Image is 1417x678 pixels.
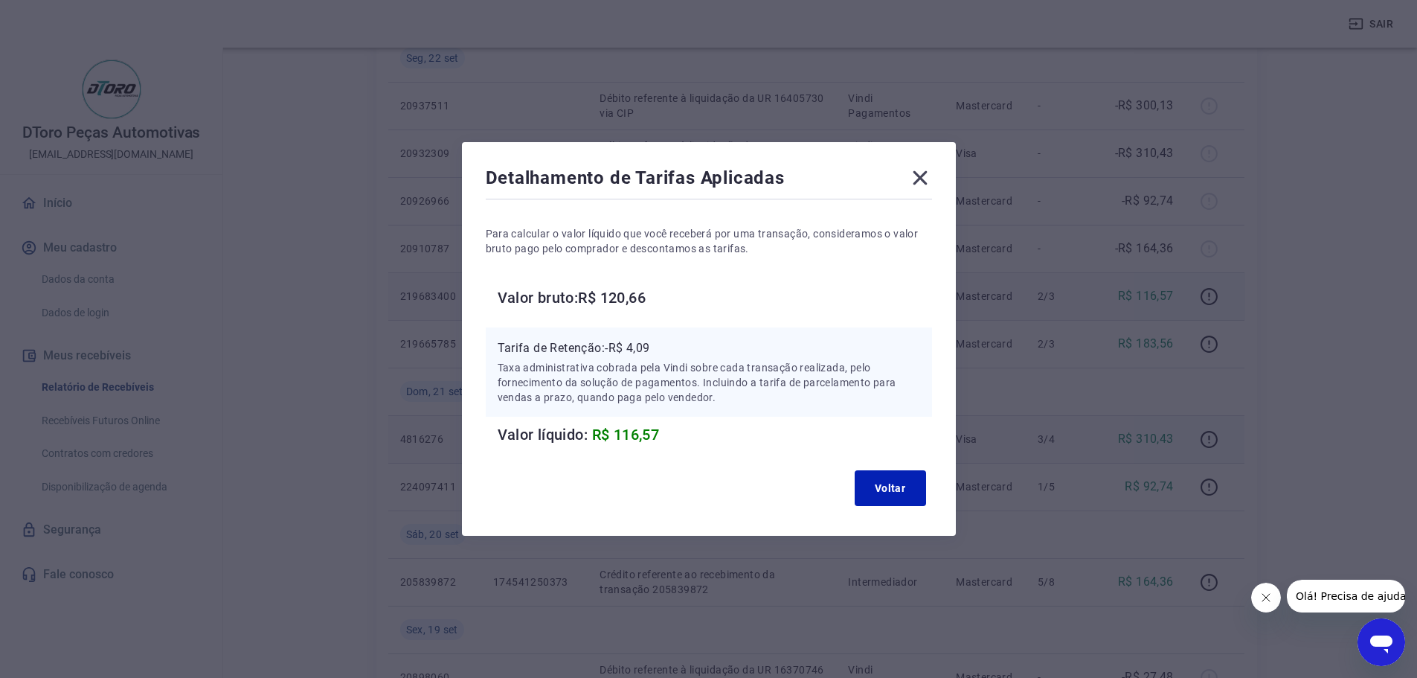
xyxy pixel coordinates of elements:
div: Detalhamento de Tarifas Aplicadas [486,166,932,196]
span: Olá! Precisa de ajuda? [9,10,125,22]
iframe: Fechar mensagem [1251,583,1281,613]
iframe: Mensagem da empresa [1287,580,1405,613]
p: Para calcular o valor líquido que você receberá por uma transação, consideramos o valor bruto pag... [486,226,932,256]
iframe: Botão para abrir a janela de mensagens [1357,618,1405,666]
h6: Valor bruto: R$ 120,66 [498,286,932,310]
button: Voltar [855,470,926,506]
p: Tarifa de Retenção: -R$ 4,09 [498,339,920,357]
h6: Valor líquido: [498,423,932,447]
p: Taxa administrativa cobrada pela Vindi sobre cada transação realizada, pelo fornecimento da soluç... [498,360,920,405]
span: R$ 116,57 [592,426,660,444]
